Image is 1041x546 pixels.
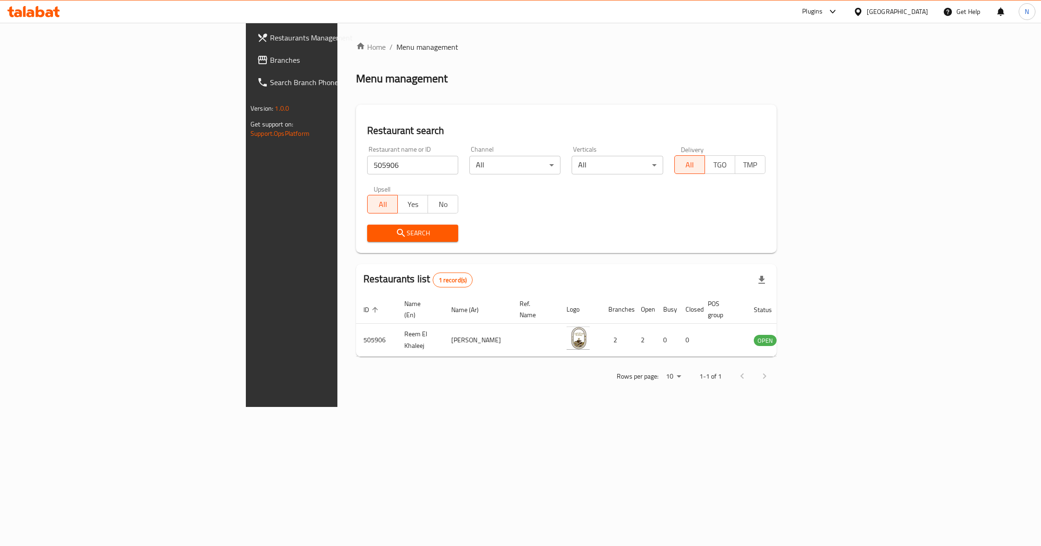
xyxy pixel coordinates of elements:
table: enhanced table [356,295,827,357]
th: Open [633,295,656,324]
span: Name (En) [404,298,433,320]
span: All [371,198,394,211]
div: [GEOGRAPHIC_DATA] [867,7,928,17]
th: Logo [559,295,601,324]
td: 2 [601,324,633,357]
button: Yes [397,195,428,213]
div: All [469,156,560,174]
div: All [572,156,663,174]
th: Closed [678,295,700,324]
span: No [432,198,455,211]
span: Search Branch Phone [270,77,412,88]
span: 1.0.0 [275,102,289,114]
nav: breadcrumb [356,41,777,53]
button: TMP [735,155,765,174]
button: TGO [705,155,735,174]
span: Status [754,304,784,315]
span: All [679,158,701,172]
button: All [674,155,705,174]
button: Search [367,225,458,242]
th: Branches [601,295,633,324]
span: Get support on: [250,118,293,130]
div: Rows per page: [662,370,685,384]
div: Export file [751,269,773,291]
td: [PERSON_NAME] [444,324,512,357]
a: Restaurants Management [250,27,420,49]
td: Reem El Khaleej [397,324,444,357]
img: Reem El Khaleej [567,326,590,350]
td: 2 [633,324,656,357]
div: Total records count [433,273,473,287]
span: POS group [708,298,735,320]
button: No [428,195,458,213]
button: All [367,195,398,213]
span: Menu management [396,41,458,53]
p: 1-1 of 1 [699,371,722,382]
span: Version: [250,102,273,114]
span: OPEN [754,335,777,346]
span: 1 record(s) [433,276,473,285]
h2: Restaurant search [367,124,765,138]
p: Rows per page: [617,371,659,382]
span: Restaurants Management [270,32,412,43]
a: Branches [250,49,420,71]
span: Search [375,227,451,239]
span: N [1025,7,1029,17]
h2: Restaurants list [363,272,473,287]
td: 0 [656,324,678,357]
label: Upsell [374,186,391,192]
span: Ref. Name [520,298,548,320]
th: Busy [656,295,678,324]
a: Search Branch Phone [250,71,420,93]
span: Yes [402,198,424,211]
span: TMP [739,158,762,172]
span: Branches [270,54,412,66]
input: Search for restaurant name or ID.. [367,156,458,174]
span: Name (Ar) [451,304,491,315]
td: 0 [678,324,700,357]
span: ID [363,304,381,315]
div: Plugins [802,6,823,17]
span: TGO [709,158,731,172]
label: Delivery [681,146,704,153]
a: Support.OpsPlatform [250,127,310,140]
